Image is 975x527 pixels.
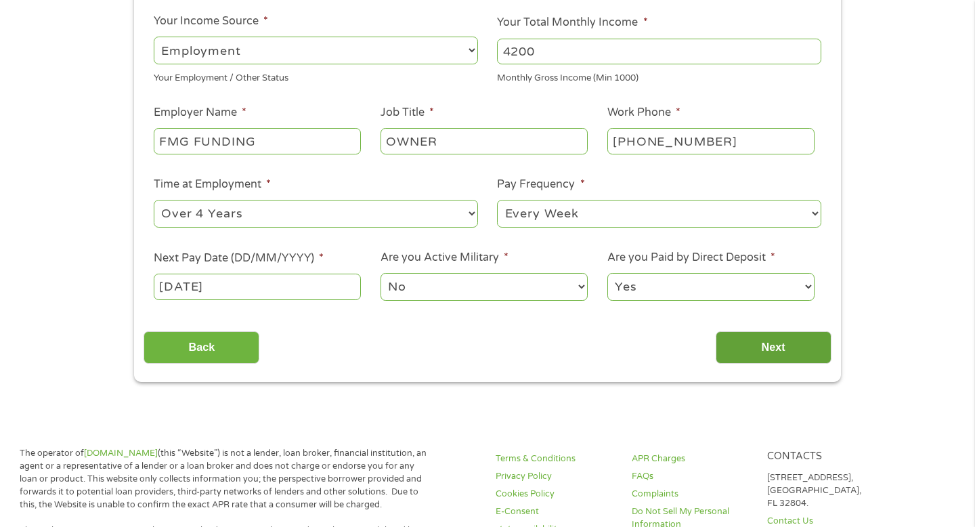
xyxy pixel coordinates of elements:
a: E-Consent [496,505,615,518]
label: Work Phone [607,106,680,120]
input: Back [144,331,259,364]
label: Job Title [381,106,434,120]
a: [DOMAIN_NAME] [84,448,158,459]
a: FAQs [632,470,751,483]
a: Privacy Policy [496,470,615,483]
div: Your Employment / Other Status [154,67,478,85]
a: APR Charges [632,452,751,465]
label: Employer Name [154,106,246,120]
div: Monthly Gross Income (Min 1000) [497,67,821,85]
h4: Contacts [767,450,886,463]
input: Use the arrow keys to pick a date [154,274,361,299]
input: Next [716,331,831,364]
label: Next Pay Date (DD/MM/YYYY) [154,251,324,266]
a: Cookies Policy [496,488,615,501]
label: Pay Frequency [497,177,584,192]
label: Your Income Source [154,14,268,28]
label: Are you Paid by Direct Deposit [607,251,775,265]
label: Your Total Monthly Income [497,16,647,30]
input: 1800 [497,39,821,64]
input: Cashier [381,128,588,154]
label: Are you Active Military [381,251,508,265]
p: The operator of (this “Website”) is not a lender, loan broker, financial institution, an agent or... [20,447,427,511]
input: (231) 754-4010 [607,128,815,154]
input: Walmart [154,128,361,154]
p: [STREET_ADDRESS], [GEOGRAPHIC_DATA], FL 32804. [767,471,886,510]
label: Time at Employment [154,177,271,192]
a: Terms & Conditions [496,452,615,465]
a: Complaints [632,488,751,501]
